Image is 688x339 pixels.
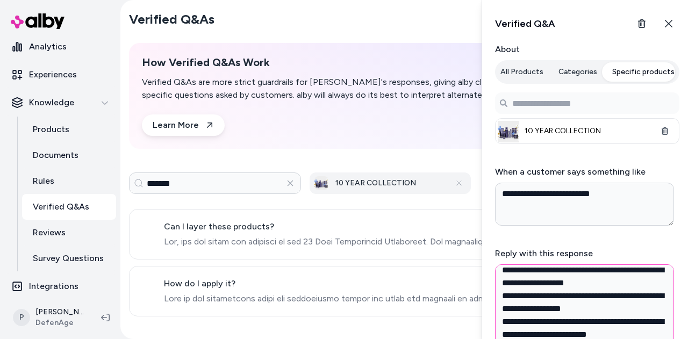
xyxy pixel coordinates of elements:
[495,248,593,258] label: Reply with this response
[164,235,586,248] span: Lor, ips dol sitam con adipisci el sed 23 Doei Temporincid Utlaboreet. Dol magnaaliqua enima min ...
[142,56,555,69] h2: How Verified Q&As Work
[35,318,84,328] span: DefenAge
[606,62,681,82] button: Specific products
[4,90,116,116] button: Knowledge
[142,76,555,102] p: Verified Q&As are more strict guardrails for [PERSON_NAME]'s responses, giving alby clear respons...
[22,220,116,246] a: Reviews
[314,176,328,190] img: splendor-460_1_6.jpg
[22,246,116,271] a: Survey Questions
[29,280,78,293] p: Integrations
[164,277,586,290] span: How do I apply it?
[22,142,116,168] a: Documents
[29,40,67,53] p: Analytics
[495,16,555,31] h2: Verified Q&A
[142,114,225,136] a: Learn More
[498,121,519,142] img: 10 YEAR COLLECTION
[29,96,74,109] p: Knowledge
[33,123,69,136] p: Products
[4,62,116,88] a: Experiences
[29,68,77,81] p: Experiences
[129,11,214,28] h2: Verified Q&As
[552,62,604,82] button: Categories
[335,178,442,189] h3: 10 YEAR COLLECTION
[33,149,78,162] p: Documents
[495,167,646,177] label: When a customer says something like
[33,252,104,265] p: Survey Questions
[164,220,586,233] span: Can I layer these products?
[22,168,116,194] a: Rules
[33,226,66,239] p: Reviews
[6,300,92,335] button: P[PERSON_NAME]DefenAge
[13,309,30,326] span: P
[22,117,116,142] a: Products
[525,126,650,136] span: 10 YEAR COLLECTION
[4,34,116,60] a: Analytics
[22,194,116,220] a: Verified Q&As
[495,43,679,56] label: About
[33,175,54,187] p: Rules
[35,307,84,318] p: [PERSON_NAME]
[494,62,550,82] button: All Products
[4,273,116,299] a: Integrations
[33,200,89,213] p: Verified Q&As
[164,292,586,305] span: Lore ip dol sitametcons adipi eli seddoeiusmo tempor inc utlab etd magnaali en adm 56 Veni Quisno...
[11,13,64,29] img: alby Logo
